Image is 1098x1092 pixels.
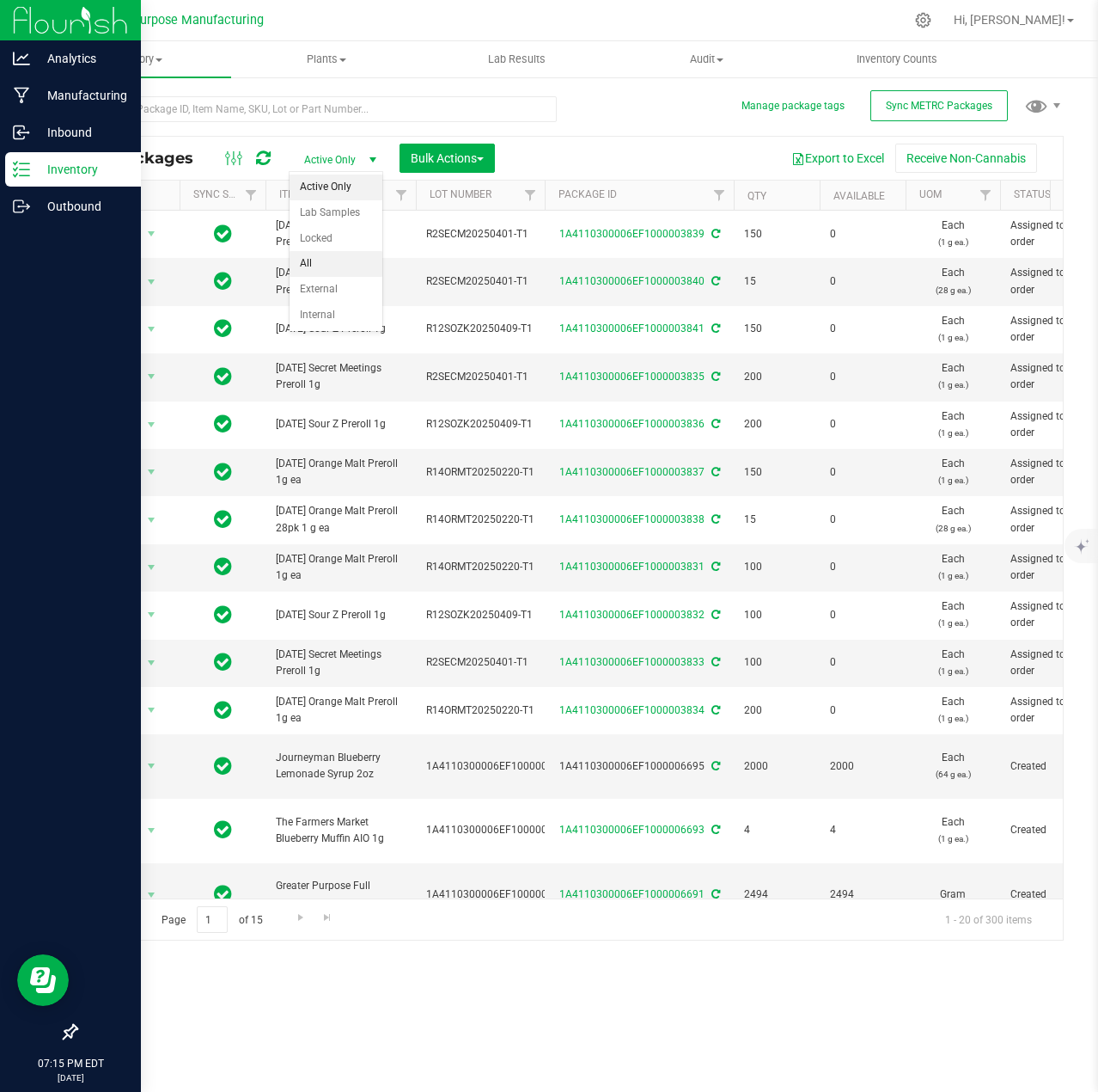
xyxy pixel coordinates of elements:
[276,265,406,298] span: [DATE] Secret Meetings Preroll 28pk 1g ea
[916,814,990,847] span: Each
[916,472,990,488] p: (1 g ea.)
[13,198,30,215] inline-svg: Outbound
[744,822,809,838] span: 4
[709,656,720,668] span: Sync from Compliance System
[830,654,895,671] span: 0
[426,654,534,671] span: R2SECM20250401-T1
[916,647,990,679] span: Each
[916,360,990,393] span: Each
[559,656,705,668] a: 1A4110300006EF1000003833
[972,181,1000,210] a: Filter
[833,52,961,67] span: Inventory Counts
[709,704,720,716] span: Sync from Compliance System
[1010,551,1084,584] span: Assigned to order
[1010,822,1084,838] span: Created
[232,52,420,67] span: Plants
[916,218,990,250] span: Each
[830,512,895,528] span: 0
[214,882,232,906] span: In Sync
[426,416,534,433] span: R12SOZK20250409-T1
[916,425,990,441] p: (1 g ea.)
[214,650,232,674] span: In Sync
[214,754,232,778] span: In Sync
[465,52,569,67] span: Lab Results
[916,750,990,782] span: Each
[214,222,232,246] span: In Sync
[1010,360,1084,393] span: Assigned to order
[30,159,133,180] p: Inventory
[830,559,895,575] span: 0
[709,824,720,836] span: Sync from Compliance System
[422,41,612,77] a: Lab Results
[1010,456,1084,488] span: Assigned to order
[916,886,990,903] span: Gram
[276,321,406,337] span: [DATE] Sour Z Preroll 1g
[1010,313,1084,346] span: Assigned to order
[830,758,895,775] span: 2000
[276,503,406,536] span: [DATE] Orange Malt Preroll 28pk 1 g ea
[13,161,30,178] inline-svg: Inventory
[387,181,416,210] a: Filter
[613,52,801,67] span: Audit
[1010,218,1084,250] span: Assigned to order
[559,275,705,287] a: 1A4110300006EF1000003840
[919,188,942,200] a: UOM
[744,226,809,242] span: 150
[559,888,705,900] a: 1A4110300006EF1000006691
[741,99,845,113] button: Manage package tags
[1010,694,1084,727] span: Assigned to order
[559,513,705,525] a: 1A4110300006EF1000003838
[916,234,990,250] p: (1 g ea.)
[426,321,534,337] span: R12SOZK20250409-T1
[559,418,705,430] a: 1A4110300006EF1000003836
[141,460,162,484] span: select
[276,607,406,623] span: [DATE] Sour Z Preroll 1g
[400,144,495,173] button: Bulk Actions
[288,906,313,929] a: Go to the next page
[141,883,162,907] span: select
[830,886,895,903] span: 2494
[744,758,809,775] span: 2000
[237,181,265,210] a: Filter
[141,819,162,843] span: select
[912,12,934,28] div: Manage settings
[744,512,809,528] span: 15
[830,273,895,290] span: 0
[87,13,264,28] span: Greater Purpose Manufacturing
[276,878,406,911] span: Greater Purpose Full Spectrum THC Extract
[1010,408,1084,441] span: Assigned to order
[559,704,705,716] a: 1A4110300006EF1000003834
[214,365,232,389] span: In Sync
[705,181,734,210] a: Filter
[76,96,557,122] input: Search Package ID, Item Name, SKU, Lot or Part Number...
[1014,188,1051,200] a: Status
[709,760,720,772] span: Sync from Compliance System
[833,190,885,202] a: Available
[214,555,232,579] span: In Sync
[709,322,720,334] span: Sync from Compliance System
[916,456,990,488] span: Each
[916,313,990,346] span: Each
[426,512,534,528] span: R14ORMT20250220-T1
[931,906,1046,932] span: 1 - 20 of 300 items
[830,321,895,337] span: 0
[559,466,705,478] a: 1A4110300006EF1000003837
[916,520,990,537] p: (28 g ea.)
[559,371,705,383] a: 1A4110300006EF1000003835
[916,503,990,536] span: Each
[916,551,990,584] span: Each
[290,251,382,277] li: All
[290,303,382,328] li: Internal
[744,464,809,481] span: 150
[830,822,895,838] span: 4
[744,607,809,623] span: 100
[744,416,809,433] span: 200
[290,277,382,303] li: External
[8,1056,133,1071] p: 07:15 PM EDT
[214,698,232,722] span: In Sync
[426,886,571,903] span: 1A4110300006EF1000000460
[141,365,162,389] span: select
[426,464,534,481] span: R14ORMT20250220-T1
[830,416,895,433] span: 0
[141,317,162,341] span: select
